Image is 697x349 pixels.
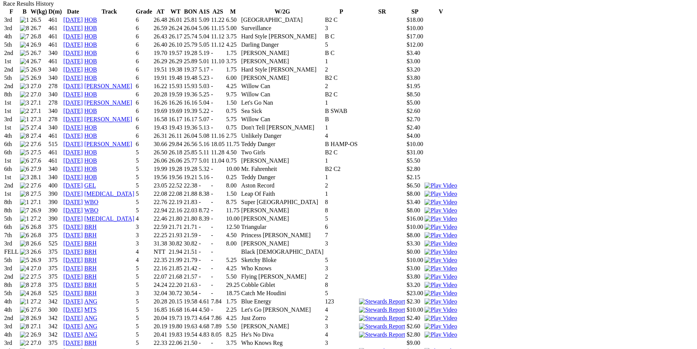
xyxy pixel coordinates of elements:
[359,298,405,305] img: Stewards Report
[30,8,47,15] th: W(kg)
[63,108,83,114] a: [DATE]
[63,191,83,197] a: [DATE]
[226,58,240,65] td: 3.75
[20,58,29,65] img: 4
[198,24,210,32] td: 5.06
[30,16,47,24] td: 26.5
[425,215,457,222] a: Watch Replay on Watchdog
[84,124,97,131] a: HOB
[241,41,324,49] td: Darling Danger
[425,282,457,288] img: Play Video
[84,282,97,288] a: BRH
[425,191,457,197] a: Watch Replay on Watchdog
[153,74,167,82] td: 19.91
[63,306,83,313] a: [DATE]
[406,16,423,24] td: $18.00
[226,16,240,24] td: 6.50
[63,207,83,213] a: [DATE]
[63,290,83,296] a: [DATE]
[168,66,183,73] td: 19.38
[20,199,29,206] img: 1
[425,215,457,222] img: Play Video
[135,49,153,57] td: 6
[63,8,83,15] th: Date
[241,66,324,73] td: Hard Style [PERSON_NAME]
[20,25,29,32] img: 8
[425,257,457,263] a: View replay
[425,199,457,206] img: Play Video
[135,8,153,15] th: Grade
[168,8,183,15] th: WT
[84,331,97,338] a: ANG
[4,33,19,40] td: 4th
[183,24,198,32] td: 26.04
[168,33,183,40] td: 26.17
[198,74,210,82] td: 5.23
[84,182,96,189] a: GEL
[198,82,210,90] td: 5.03
[84,50,97,56] a: HOB
[359,8,405,15] th: SR
[425,182,457,189] img: Play Video
[84,8,135,15] th: Track
[4,24,19,32] td: 3rd
[198,49,210,57] td: 5.19
[84,224,97,230] a: BRH
[20,331,29,338] img: 2
[20,323,29,330] img: 8
[20,265,29,272] img: 4
[20,257,29,264] img: 5
[425,248,457,255] a: View replay
[63,17,83,23] a: [DATE]
[84,191,134,197] a: [MEDICAL_DATA]
[325,24,358,32] td: 3
[183,41,198,49] td: 25.79
[84,306,97,313] a: MTS
[48,82,62,90] td: 278
[20,141,29,148] img: 2
[168,82,183,90] td: 15.93
[63,149,83,155] a: [DATE]
[63,99,83,106] a: [DATE]
[20,149,29,156] img: 5
[226,66,240,73] td: 1.75
[241,24,324,32] td: Surveillance
[63,199,83,205] a: [DATE]
[63,116,83,122] a: [DATE]
[241,33,324,40] td: Hard Style [PERSON_NAME]
[20,116,29,123] img: 1
[63,265,83,271] a: [DATE]
[153,58,167,65] td: 26.29
[48,8,62,15] th: D(m)
[325,41,358,49] td: 5
[226,24,240,32] td: 5.00
[325,33,358,40] td: B C
[63,315,83,321] a: [DATE]
[425,290,457,297] img: Play Video
[406,49,423,57] td: $3.40
[30,24,47,32] td: 26.7
[63,182,83,189] a: [DATE]
[198,16,210,24] td: 5.09
[63,257,83,263] a: [DATE]
[153,66,167,73] td: 19.51
[226,49,240,57] td: 1.75
[30,74,47,82] td: 26.9
[84,340,97,346] a: BRH
[84,166,97,172] a: HOB
[325,16,358,24] td: B2 C
[241,58,324,65] td: [PERSON_NAME]
[20,41,29,48] img: 4
[84,99,132,106] a: [PERSON_NAME]
[325,58,358,65] td: 1
[425,315,457,321] a: View replay
[359,315,405,322] img: Stewards Report
[226,33,240,40] td: 3.75
[198,8,210,15] th: A1S
[20,83,29,90] img: 3
[325,82,358,90] td: 2
[63,323,83,329] a: [DATE]
[325,8,358,15] th: P
[425,265,457,272] img: Play Video
[20,298,29,305] img: 1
